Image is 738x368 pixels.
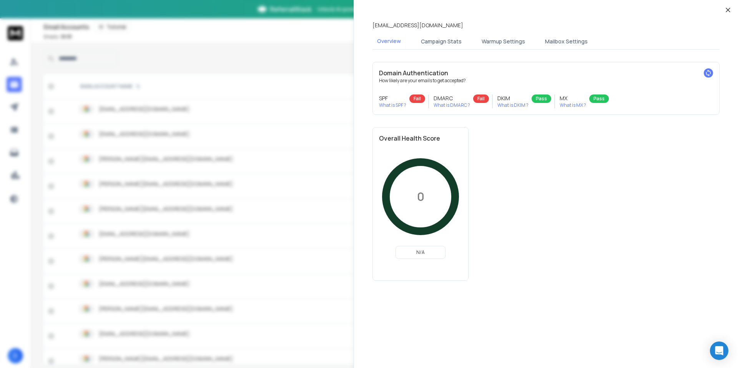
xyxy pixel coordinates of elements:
[434,102,470,108] p: What is DMARC ?
[473,94,489,103] div: Fail
[379,78,713,84] p: How likely are your emails to get accepted?
[416,33,466,50] button: Campaign Stats
[379,102,406,108] p: What is SPF ?
[710,341,728,360] div: Open Intercom Messenger
[560,102,586,108] p: What is MX ?
[497,94,529,102] h3: DKIM
[409,94,425,103] div: Fail
[372,33,406,50] button: Overview
[379,134,462,143] h2: Overall Health Score
[589,94,609,103] div: Pass
[434,94,470,102] h3: DMARC
[379,68,713,78] h2: Domain Authentication
[497,102,529,108] p: What is DKIM ?
[372,22,463,29] p: [EMAIL_ADDRESS][DOMAIN_NAME]
[560,94,586,102] h3: MX
[379,94,406,102] h3: SPF
[477,33,530,50] button: Warmup Settings
[417,190,424,204] p: 0
[532,94,551,103] div: Pass
[540,33,592,50] button: Mailbox Settings
[399,249,442,255] p: N/A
